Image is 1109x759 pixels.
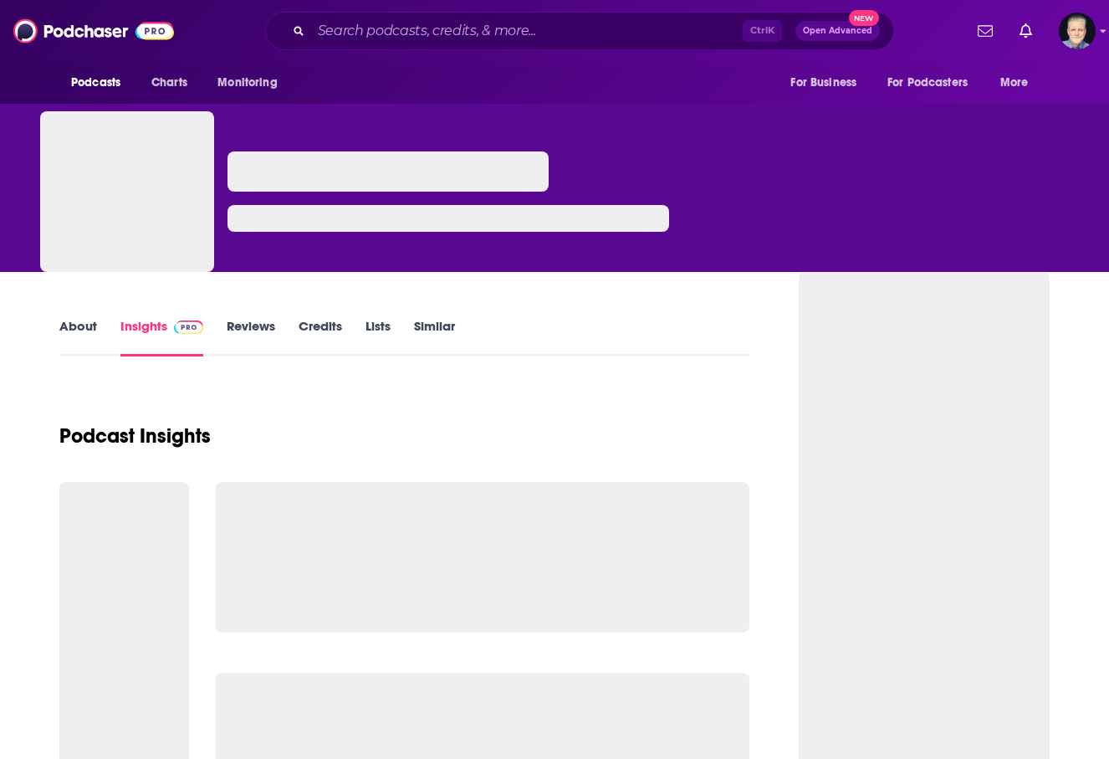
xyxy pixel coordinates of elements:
span: For Business [790,71,856,95]
input: Search podcasts, credits, & more... [311,18,743,44]
span: Ctrl K [743,20,782,42]
a: Similar [414,318,455,356]
a: Show notifications dropdown [1013,17,1039,45]
span: New [849,10,879,26]
img: User Profile [1059,13,1096,49]
button: open menu [206,67,299,99]
button: open menu [989,67,1050,99]
span: Podcasts [71,71,120,95]
a: Charts [141,67,197,99]
a: Credits [299,318,342,356]
span: For Podcasters [887,71,968,95]
button: Show profile menu [1059,13,1096,49]
a: About [59,318,97,356]
h1: Podcast Insights [59,423,211,449]
span: Monitoring [217,71,277,95]
div: Search podcasts, credits, & more... [265,12,894,50]
span: Charts [151,71,187,95]
a: Reviews [227,318,275,356]
button: Open AdvancedNew [795,21,880,41]
span: Open Advanced [803,27,872,35]
a: InsightsPodchaser Pro [120,318,203,356]
span: More [1000,71,1029,95]
img: Podchaser - Follow, Share and Rate Podcasts [13,15,174,47]
button: open menu [876,67,992,99]
a: Lists [365,318,391,356]
a: Show notifications dropdown [971,17,999,45]
img: Podchaser Pro [174,321,203,334]
button: open menu [59,67,142,99]
button: open menu [779,67,877,99]
span: Logged in as JonesLiterary [1059,13,1096,49]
